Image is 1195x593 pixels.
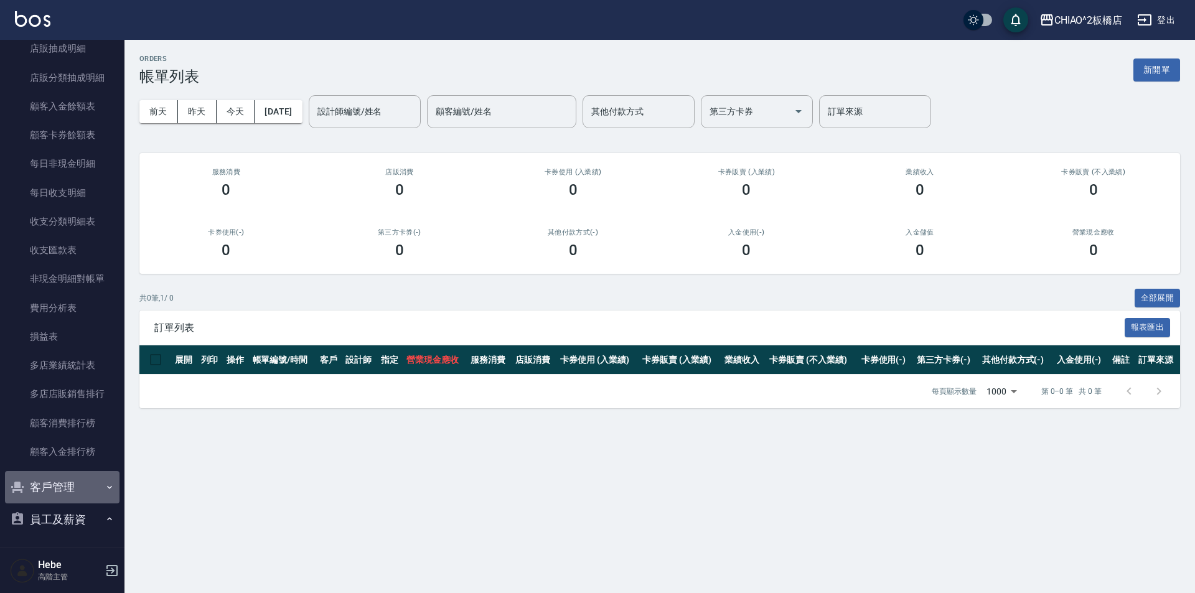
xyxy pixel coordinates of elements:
[378,345,404,375] th: 指定
[1054,345,1109,375] th: 入金使用(-)
[742,181,751,198] h3: 0
[178,100,217,123] button: 昨天
[5,471,119,503] button: 客戶管理
[766,345,858,375] th: 卡券販賣 (不入業績)
[5,92,119,121] a: 顧客入金餘額表
[223,345,250,375] th: 操作
[5,322,119,351] a: 損益表
[38,571,101,582] p: 高階主管
[557,345,639,375] th: 卡券使用 (入業績)
[721,345,766,375] th: 業績收入
[848,228,992,236] h2: 入金儲值
[222,241,230,259] h3: 0
[5,34,119,63] a: 店販抽成明細
[395,241,404,259] h3: 0
[501,168,645,176] h2: 卡券使用 (入業績)
[5,503,119,536] button: 員工及薪資
[395,181,404,198] h3: 0
[139,68,199,85] h3: 帳單列表
[154,322,1125,334] span: 訂單列表
[512,345,557,375] th: 店販消費
[403,345,467,375] th: 營業現金應收
[1132,9,1180,32] button: 登出
[5,207,119,236] a: 收支分類明細表
[255,100,302,123] button: [DATE]
[1109,345,1135,375] th: 備註
[5,149,119,178] a: 每日非現金明細
[250,345,317,375] th: 帳單編號/時間
[848,168,992,176] h2: 業績收入
[1034,7,1128,33] button: CHIAO^2板橋店
[5,264,119,293] a: 非現金明細對帳單
[1125,321,1171,333] a: 報表匯出
[5,121,119,149] a: 顧客卡券餘額表
[1133,63,1180,75] a: 新開單
[1125,318,1171,337] button: 報表匯出
[858,345,914,375] th: 卡券使用(-)
[15,11,50,27] img: Logo
[1021,228,1165,236] h2: 營業現金應收
[1089,241,1098,259] h3: 0
[1003,7,1028,32] button: save
[914,345,979,375] th: 第三方卡券(-)
[675,228,818,236] h2: 入金使用(-)
[328,228,472,236] h2: 第三方卡券(-)
[569,181,578,198] h3: 0
[10,558,35,583] img: Person
[916,181,924,198] h3: 0
[154,168,298,176] h3: 服務消費
[1135,289,1181,308] button: 全部展開
[5,63,119,92] a: 店販分類抽成明細
[38,559,101,571] h5: Hebe
[569,241,578,259] h3: 0
[342,345,378,375] th: 設計師
[1133,58,1180,82] button: 新開單
[916,241,924,259] h3: 0
[742,241,751,259] h3: 0
[1041,386,1102,397] p: 第 0–0 筆 共 0 筆
[5,409,119,437] a: 顧客消費排行榜
[1021,168,1165,176] h2: 卡券販賣 (不入業績)
[5,236,119,264] a: 收支匯款表
[932,386,977,397] p: 每頁顯示數量
[5,179,119,207] a: 每日收支明細
[5,351,119,380] a: 多店業績統計表
[328,168,472,176] h2: 店販消費
[139,100,178,123] button: 前天
[139,292,174,304] p: 共 0 筆, 1 / 0
[139,55,199,63] h2: ORDERS
[1135,345,1180,375] th: 訂單來源
[639,345,721,375] th: 卡券販賣 (入業績)
[1089,181,1098,198] h3: 0
[467,345,512,375] th: 服務消費
[217,100,255,123] button: 今天
[5,437,119,466] a: 顧客入金排行榜
[979,345,1054,375] th: 其他付款方式(-)
[5,294,119,322] a: 費用分析表
[198,345,224,375] th: 列印
[1054,12,1123,28] div: CHIAO^2板橋店
[789,101,808,121] button: Open
[317,345,343,375] th: 客戶
[501,228,645,236] h2: 其他付款方式(-)
[5,380,119,408] a: 多店店販銷售排行
[675,168,818,176] h2: 卡券販賣 (入業績)
[222,181,230,198] h3: 0
[5,540,119,569] a: 員工列表
[172,345,198,375] th: 展開
[154,228,298,236] h2: 卡券使用(-)
[982,375,1021,408] div: 1000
